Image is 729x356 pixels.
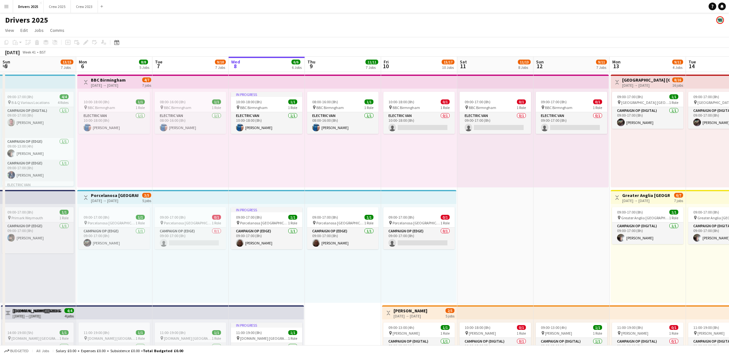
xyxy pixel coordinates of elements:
span: 11:00-19:00 (8h) [236,330,262,335]
span: B & Q Various Locations [11,100,49,105]
div: [DATE] → [DATE] [91,83,126,88]
span: 1/1 [364,215,373,220]
button: Crew 2025 [44,0,71,13]
app-card-role: Campaign Op (Edge)1/109:00-17:00 (8h)[PERSON_NAME] [2,160,74,181]
app-card-role-placeholder: Electric Van [2,181,74,212]
span: 1/1 [288,330,297,335]
span: 08:00-16:00 (8h) [312,99,338,104]
h3: [GEOGRAPHIC_DATA] [GEOGRAPHIC_DATA] [622,77,670,83]
span: 7 [154,62,162,70]
span: 1 Role [517,105,526,110]
span: 09:00-13:00 (4h) [388,325,414,330]
div: 09:00-17:00 (8h)0/1 Porcelanosa [GEOGRAPHIC_DATA]1 RoleCampaign Op (Edge)0/109:00-17:00 (8h) [155,207,226,249]
div: 09:00-17:00 (8h)0/1 Porcelanosa [GEOGRAPHIC_DATA]1 RoleCampaign Op (Edge)0/109:00-17:00 (8h) [383,207,455,249]
div: 7 Jobs [596,65,607,70]
span: 10:00-18:00 (8h) [465,325,490,330]
app-card-role: Campaign Op (Edge)0/109:00-17:00 (8h) [155,228,226,249]
span: 0/1 [593,99,602,104]
span: BBC Birmngham [393,105,420,110]
span: 13/15 [61,60,73,64]
span: 1 Role [440,331,450,336]
span: 09:00-17:00 (8h) [7,94,33,99]
span: 1 Role [212,336,221,341]
div: 7 jobs [674,198,683,203]
span: Porcelanosa [GEOGRAPHIC_DATA] [240,221,288,225]
div: 5 Jobs [139,65,149,70]
app-job-card: 09:00-17:00 (8h)1/1 Porcelanosa [GEOGRAPHIC_DATA]1 RoleCampaign Op (Edge)1/109:00-17:00 (8h)[PERS... [78,207,150,249]
div: 08:00-16:00 (8h)1/1 BBC Birmngham1 RoleElectric Van1/108:00-16:00 (8h)[PERSON_NAME] [307,92,379,134]
span: BBC Birmngham [164,105,191,110]
span: 3/5 [142,193,151,198]
div: 09:00-17:00 (8h)1/1 Porcelanosa [GEOGRAPHIC_DATA]1 RoleCampaign Op (Edge)1/109:00-17:00 (8h)[PERS... [307,207,379,249]
span: [PERSON_NAME] [621,331,648,336]
span: Sat [460,59,467,65]
span: 10:00-18:00 (8h) [84,99,109,104]
span: 1 Role [288,336,297,341]
app-job-card: 09:00-17:00 (8h)1/1 [GEOGRAPHIC_DATA] [GEOGRAPHIC_DATA]1 RoleCampaign Op (Digital)1/109:00-17:00 ... [612,92,683,129]
span: 1/1 [669,210,678,214]
span: 1 Role [136,221,145,225]
span: Wed [231,59,240,65]
span: Budgeted [10,349,29,353]
span: 9/11 [672,60,683,64]
app-card-role: Campaign Op (Digital)1/109:00-17:00 (8h)[PERSON_NAME] [612,222,683,244]
span: 09:00-17:00 (8h) [7,210,33,214]
span: BBC Birmngham [240,105,268,110]
span: Mon [612,59,621,65]
div: In progress10:00-18:00 (8h)1/1 BBC Birmngham1 RoleElectric Van1/110:00-18:00 (8h)[PERSON_NAME] [231,92,302,134]
span: Primark Weymouth [11,215,43,220]
button: Drivers 2025 [13,0,44,13]
span: 0/1 [517,325,526,330]
app-user-avatar: Claire Stewart [716,16,724,24]
span: 1 Role [440,105,450,110]
div: In progress [231,323,302,328]
span: 5 [2,62,10,70]
span: BBC Birmngham [316,105,344,110]
span: 6/7 [674,193,683,198]
h3: [DOMAIN_NAME] [GEOGRAPHIC_DATA] [14,308,61,314]
span: 09:00-17:00 (8h) [617,94,643,99]
span: Sun [3,59,10,65]
div: 7 Jobs [215,65,225,70]
div: BST [40,50,46,54]
app-job-card: 09:00-17:00 (8h)4/4 B & Q Various Locations4 RolesCampaign Op (Digital)1/109:00-17:00 (8h)[PERSON... [2,92,74,186]
app-card-role: Electric Van0/109:00-17:00 (8h) [536,112,607,134]
span: Porcelanosa [GEOGRAPHIC_DATA] [164,221,212,225]
app-card-role: Electric Van1/108:00-16:00 (8h)[PERSON_NAME] [155,112,226,134]
span: BBC Birmngham [545,105,572,110]
span: View [5,27,14,33]
span: Mon [79,59,87,65]
span: 09:00-17:00 (8h) [465,99,490,104]
span: 1 Role [669,215,678,220]
app-card-role: Campaign Op (Edge)1/109:00-17:00 (8h)[PERSON_NAME] [2,222,74,253]
div: 6 Jobs [292,65,302,70]
span: Sun [536,59,544,65]
app-job-card: 08:00-16:00 (8h)1/1 BBC Birmngham1 RoleElectric Van1/108:00-16:00 (8h)[PERSON_NAME] [155,92,226,134]
button: Budgeted [3,347,30,354]
span: 6/6 [291,60,300,64]
h3: Greater Anglia [GEOGRAPHIC_DATA] [622,193,670,198]
span: 1 Role [593,331,602,336]
a: Edit [18,26,30,34]
app-card-role: Electric Van0/110:00-18:00 (8h) [383,112,455,134]
span: 09:00-17:00 (8h) [312,215,338,220]
div: 4 jobs [65,313,74,318]
span: 11:00-19:00 (8h) [160,330,186,335]
span: 11/11 [365,60,378,64]
app-card-role: Campaign Op (Edge)1/109:00-13:00 (4h)[PERSON_NAME] [2,138,74,160]
app-job-card: 09:00-17:00 (8h)0/1 BBC Birmngham1 RoleElectric Van0/109:00-17:00 (8h) [460,92,531,134]
span: 1/1 [288,99,297,104]
span: 1/1 [212,99,221,104]
div: 5 jobs [445,313,454,318]
span: Greater Anglia [GEOGRAPHIC_DATA] [621,215,669,220]
span: 14:00-19:00 (5h) [7,330,33,335]
div: 09:00-17:00 (8h)1/1 Greater Anglia [GEOGRAPHIC_DATA]1 RoleCampaign Op (Digital)1/109:00-17:00 (8h... [612,207,683,244]
span: 13 [611,62,621,70]
div: 09:00-17:00 (8h)1/1 Primark Weymouth1 RoleCampaign Op (Edge)1/109:00-17:00 (8h)[PERSON_NAME] [2,207,74,253]
span: 1 Role [669,100,678,105]
div: [DATE] [5,49,20,55]
span: 09:00-17:00 (8h) [693,94,719,99]
span: 1 Role [440,221,450,225]
span: 1/1 [136,215,145,220]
